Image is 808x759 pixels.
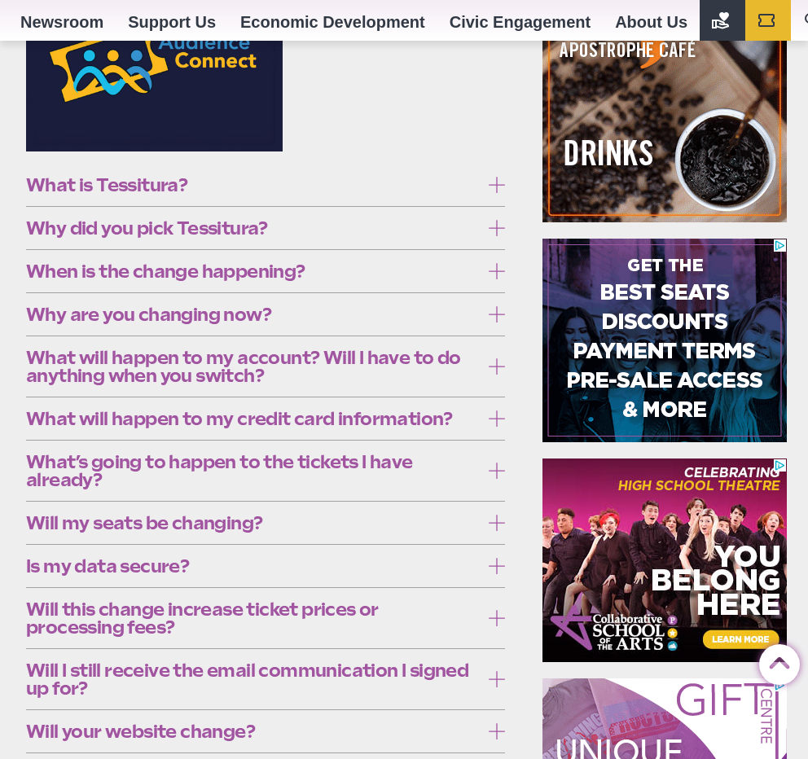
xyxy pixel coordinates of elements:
[26,514,480,532] span: Will my seats be changing?
[26,410,480,428] span: What will happen to my credit card information?
[542,458,787,662] iframe: Advertisement
[26,600,480,636] span: Will this change increase ticket prices or processing fees?
[26,176,480,194] span: What is Tessitura?
[26,722,480,740] span: Will your website change?
[542,19,787,222] iframe: Advertisement
[26,262,480,280] span: When is the change happening?
[26,305,480,323] span: Why are you changing now?
[26,453,480,489] span: What’s going to happen to the tickets I have already?
[26,557,480,575] span: Is my data secure?
[759,645,792,678] a: Back to Top
[26,349,480,384] span: What will happen to my account? Will I have to do anything when you switch?
[26,661,480,697] span: Will I still receive the email communication I signed up for?
[542,239,787,442] iframe: Advertisement
[26,219,480,237] span: Why did you pick Tessitura?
